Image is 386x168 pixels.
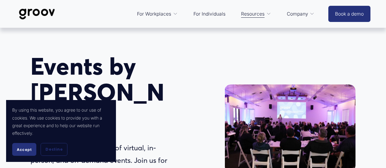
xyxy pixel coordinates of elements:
span: For Workplaces [137,10,171,18]
button: Decline [41,143,67,156]
p: By using this website, you agree to our use of cookies. We use cookies to provide you with a grea... [12,106,110,137]
h1: Events by [PERSON_NAME] [31,53,177,131]
span: Resources [241,10,265,18]
span: Company [287,10,308,18]
section: Cookie banner [6,100,116,162]
a: folder dropdown [134,7,181,21]
a: For Individuals [190,7,229,21]
a: folder dropdown [284,7,318,21]
span: Decline [45,147,63,152]
span: Accept [17,147,32,152]
img: Groov | Workplace Science Platform | Unlock Performance | Drive Results [16,4,59,24]
a: folder dropdown [238,7,274,21]
button: Accept [12,143,36,156]
a: Book a demo [328,6,370,22]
